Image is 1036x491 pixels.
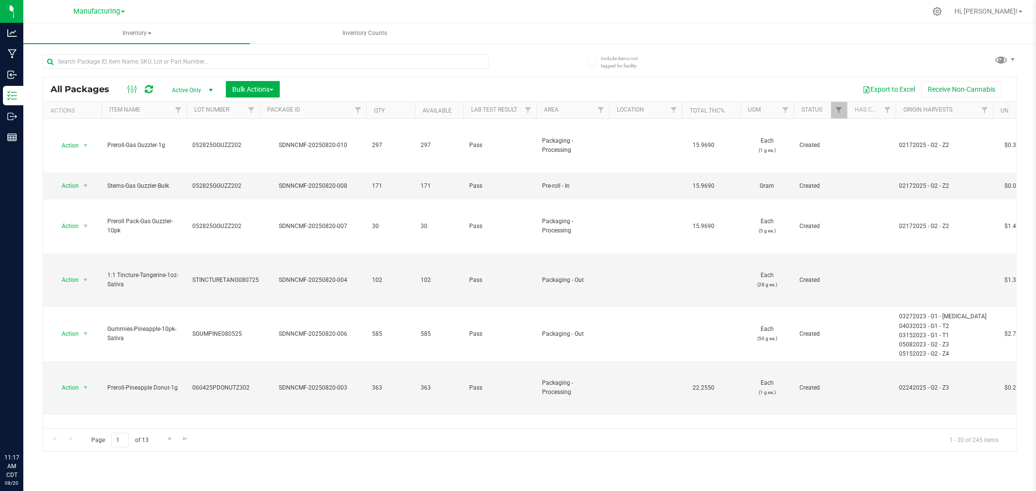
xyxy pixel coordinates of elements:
input: Search Package ID, Item Name, SKU, Lot or Part Number... [43,54,489,69]
span: Inventory Counts [329,29,400,37]
a: Filter [593,102,609,118]
span: Created [799,141,841,150]
span: Each [746,378,788,397]
span: 052825GGUZZ202 [192,222,254,231]
span: Action [53,179,79,193]
div: SDNNCMF-20250820-008 [258,181,368,191]
span: 585 [421,329,458,339]
span: Created [799,383,841,393]
div: 03152023 - G1 - T1 [899,331,990,340]
span: Pass [469,181,530,191]
span: 30 [372,222,409,231]
div: SDNNCMF-20250820-010 [258,141,368,150]
a: Area [544,106,559,113]
a: Inventory [23,23,250,44]
div: 02172025 - G2 - Z2 [899,141,990,150]
div: 02172025 - G2 - Z2 [899,222,990,231]
a: Filter [977,102,993,118]
span: Each [746,217,788,235]
button: Export to Excel [856,81,921,98]
div: 02242025 - G2 - Z3 [899,383,990,393]
span: Preroll-Pineapple Donut-1g [107,383,181,393]
span: Pass [469,276,530,285]
a: Lot Number [194,106,229,113]
a: Qty [374,107,385,114]
a: Go to the last page [178,433,192,446]
iframe: Resource center [10,413,39,442]
span: select [80,179,92,193]
span: Packaging - Out [542,329,603,339]
inline-svg: Inventory [7,91,17,100]
span: 171 [372,181,409,191]
p: (50 g ea.) [746,334,788,343]
div: SDNNCMF-20250820-007 [258,222,368,231]
a: UOM [748,106,761,113]
span: select [80,219,92,233]
span: Page of 13 [83,433,156,448]
span: 297 [372,141,409,150]
span: Created [799,222,841,231]
span: Preroll-Gas Guzzler-1g [107,141,181,150]
span: Pass [469,383,530,393]
span: Gummies-Pineapple-10pk-Sativa [107,325,181,343]
inline-svg: Outbound [7,112,17,121]
span: 15.9690 [688,179,719,193]
button: Receive Non-Cannabis [921,81,1002,98]
span: Action [53,273,79,287]
span: Created [799,329,841,339]
p: (1 g ea.) [746,388,788,397]
span: Hi, [PERSON_NAME]! [954,7,1018,15]
p: (5 g ea.) [746,226,788,235]
span: 297 [421,141,458,150]
div: 02172025 - G2 - Z2 [899,181,990,191]
span: Preroll Pack-Gas Guzzler-10pk [107,217,181,235]
div: 05082023 - G2 - Z3 [899,340,990,349]
input: 1 [111,433,129,448]
span: 15.9690 [688,219,719,233]
span: 363 [421,383,458,393]
span: 102 [372,276,409,285]
a: Status [801,106,822,113]
div: 04032023 - G1 - T2 [899,322,990,331]
inline-svg: Reports [7,132,17,142]
span: 102 [421,276,458,285]
span: Pass [469,141,530,150]
span: 363 [372,383,409,393]
div: 03272023 - G1 - [MEDICAL_DATA] [899,312,990,321]
span: Pass [469,222,530,231]
a: Available [423,107,452,114]
span: STINCTURETANG080725 [192,276,259,285]
span: Stems-Gas Guzzler-Bulk [107,181,181,191]
inline-svg: Analytics [7,28,17,38]
span: Manufacturing [73,7,120,16]
span: 060425PDONUTZ302 [192,383,254,393]
span: Each [746,271,788,289]
span: SGUMPINE080525 [192,329,254,339]
a: Total THC% [690,107,725,114]
a: Filter [243,102,259,118]
div: 05152023 - G2 - Z4 [899,349,990,359]
span: 171 [421,181,458,191]
span: Packaging - Processing [542,217,603,235]
th: Has COA [847,102,896,119]
span: 22.2550 [688,381,719,395]
span: Packaging - Processing [542,136,603,155]
a: Package ID [267,106,300,113]
span: 1:1 Tincture-Tangerine-1oz-Sativa [107,271,181,289]
span: 585 [372,329,409,339]
a: Go to the next page [163,433,177,446]
inline-svg: Inbound [7,70,17,80]
div: SDNNCMF-20250820-006 [258,329,368,339]
span: Bulk Actions [232,85,273,93]
span: 1 - 20 of 245 items [942,433,1006,447]
a: Filter [778,102,794,118]
span: Gram [746,181,788,191]
a: Filter [170,102,187,118]
span: Pre-roll - In [542,181,603,191]
span: Action [53,327,79,341]
span: Pass [469,329,530,339]
div: Actions [51,107,98,114]
span: Action [53,381,79,394]
a: Unit Cost [1001,107,1030,114]
span: 15.9690 [688,138,719,152]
